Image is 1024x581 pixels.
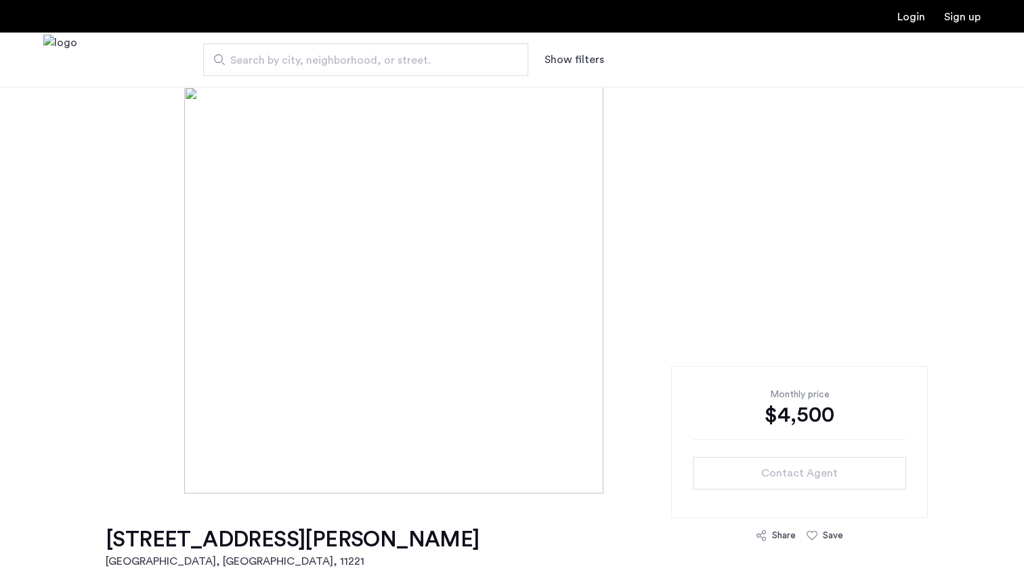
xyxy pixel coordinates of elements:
[106,553,479,569] h2: [GEOGRAPHIC_DATA], [GEOGRAPHIC_DATA] , 11221
[43,35,77,85] a: Cazamio Logo
[693,401,906,428] div: $4,500
[897,12,925,22] a: Login
[545,52,604,68] button: Show or hide filters
[772,529,796,542] div: Share
[944,12,981,22] a: Registration
[184,87,840,494] img: [object%20Object]
[693,388,906,401] div: Monthly price
[203,43,528,76] input: Apartment Search
[693,457,906,489] button: button
[106,526,479,553] h1: [STREET_ADDRESS][PERSON_NAME]
[761,465,838,481] span: Contact Agent
[106,526,479,569] a: [STREET_ADDRESS][PERSON_NAME][GEOGRAPHIC_DATA], [GEOGRAPHIC_DATA], 11221
[43,35,77,85] img: logo
[823,529,843,542] div: Save
[230,52,490,68] span: Search by city, neighborhood, or street.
